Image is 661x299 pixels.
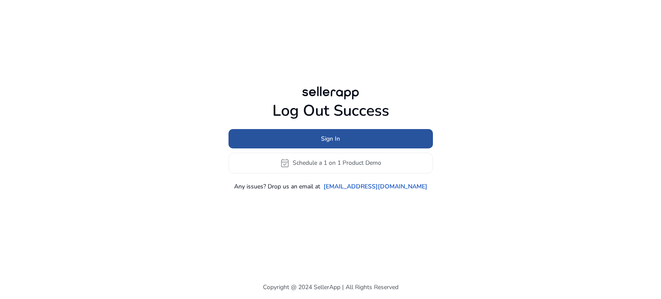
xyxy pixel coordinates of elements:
a: [EMAIL_ADDRESS][DOMAIN_NAME] [324,182,427,191]
span: Sign In [321,134,340,143]
button: Sign In [229,129,433,148]
h1: Log Out Success [229,102,433,120]
span: event_available [280,158,290,168]
p: Any issues? Drop us an email at [234,182,320,191]
button: event_availableSchedule a 1 on 1 Product Demo [229,153,433,173]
